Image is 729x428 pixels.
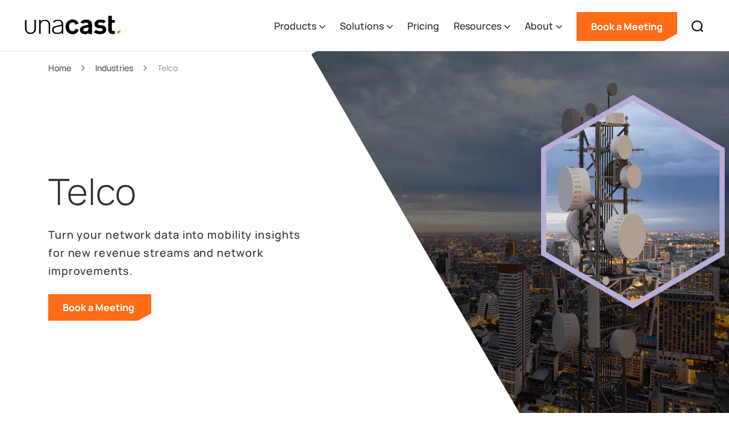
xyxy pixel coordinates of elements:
[48,168,136,216] h1: Telco
[48,61,71,75] a: Home
[24,15,122,36] a: home
[525,19,553,33] div: About
[454,19,501,33] div: Resources
[24,15,122,36] img: Unacast text logo
[577,12,677,41] a: Book a Meeting
[95,61,133,75] a: Industries
[340,2,393,51] div: Solutions
[454,2,510,51] div: Resources
[48,225,316,280] p: Turn your network data into mobility insights for new revenue streams and network improvements.
[340,19,384,33] div: Solutions
[274,19,316,33] div: Products
[690,19,705,34] img: Search icon
[48,294,151,321] a: Book a Meeting
[157,61,178,75] div: Telco
[525,2,562,51] div: About
[274,2,325,51] div: Products
[407,2,439,51] a: Pricing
